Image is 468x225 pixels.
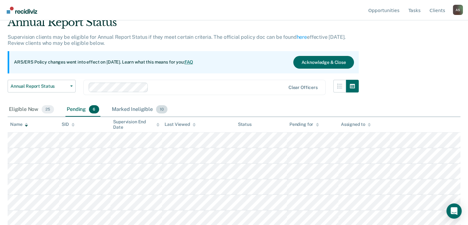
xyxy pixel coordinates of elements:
span: 25 [42,105,54,113]
div: Eligible Now25 [8,103,55,117]
div: Pending for [289,122,319,127]
span: 10 [156,105,167,113]
a: FAQ [185,59,193,65]
div: Open Intercom Messenger [446,203,462,219]
div: Assigned to [341,122,371,127]
a: here [297,34,307,40]
p: ARS/ERS Policy changes went into effect on [DATE]. Learn what this means for you: [14,59,193,65]
div: Clear officers [288,85,318,90]
div: SID [62,122,75,127]
button: Annual Report Status [8,80,76,92]
div: Marked Ineligible10 [111,103,168,117]
div: Name [10,122,28,127]
img: Recidiviz [7,7,37,14]
button: Acknowledge & Close [293,56,354,69]
div: A S [453,5,463,15]
span: 6 [89,105,99,113]
p: Supervision clients may be eligible for Annual Report Status if they meet certain criteria. The o... [8,34,346,46]
div: Annual Report Status [8,16,359,34]
span: Annual Report Status [10,84,68,89]
div: Last Viewed [165,122,195,127]
div: Pending6 [65,103,100,117]
div: Status [238,122,252,127]
button: Profile dropdown button [453,5,463,15]
div: Supervision End Date [113,119,159,130]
